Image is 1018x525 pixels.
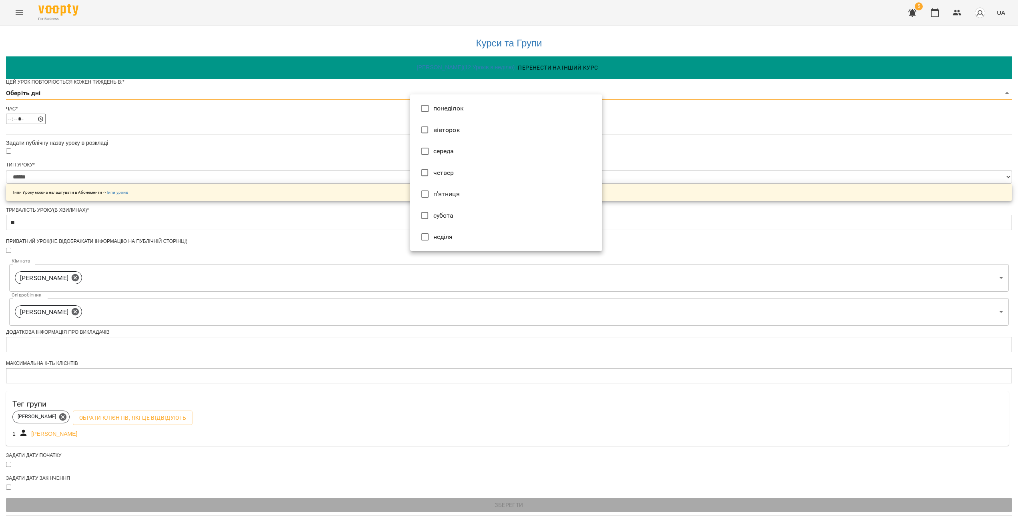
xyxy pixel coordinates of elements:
li: вівторок [410,119,602,141]
li: субота [410,205,602,226]
li: четвер [410,162,602,184]
li: неділя [410,226,602,248]
li: п’ятниця [410,183,602,205]
li: понеділок [410,98,602,119]
li: середа [410,140,602,162]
